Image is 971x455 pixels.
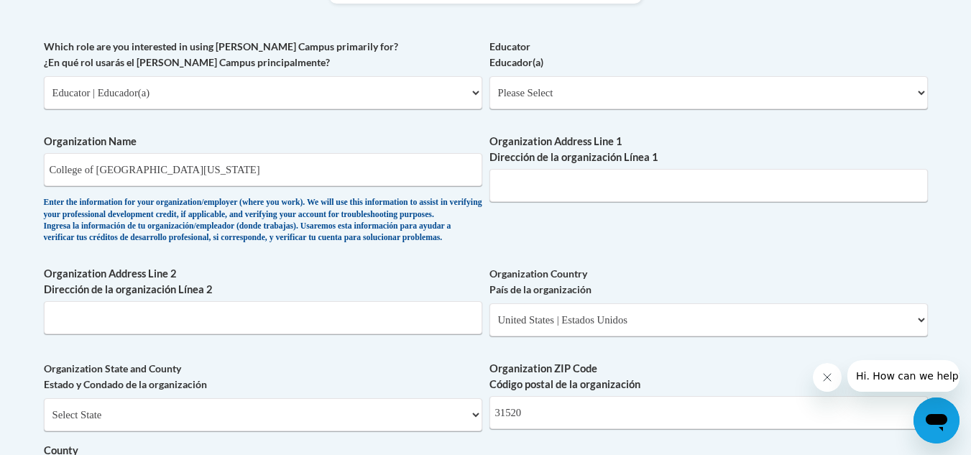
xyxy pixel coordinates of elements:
[44,153,482,186] input: Metadata input
[813,363,842,392] iframe: Close message
[44,197,482,244] div: Enter the information for your organization/employer (where you work). We will use this informati...
[489,266,928,298] label: Organization Country País de la organización
[914,397,960,443] iframe: Button to launch messaging window
[44,301,482,334] input: Metadata input
[44,39,482,70] label: Which role are you interested in using [PERSON_NAME] Campus primarily for? ¿En qué rol usarás el ...
[44,361,482,392] label: Organization State and County Estado y Condado de la organización
[489,361,928,392] label: Organization ZIP Code Código postal de la organización
[489,134,928,165] label: Organization Address Line 1 Dirección de la organización Línea 1
[489,169,928,202] input: Metadata input
[44,134,482,150] label: Organization Name
[847,360,960,392] iframe: Message from company
[9,10,116,22] span: Hi. How can we help?
[489,396,928,429] input: Metadata input
[489,39,928,70] label: Educator Educador(a)
[44,266,482,298] label: Organization Address Line 2 Dirección de la organización Línea 2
